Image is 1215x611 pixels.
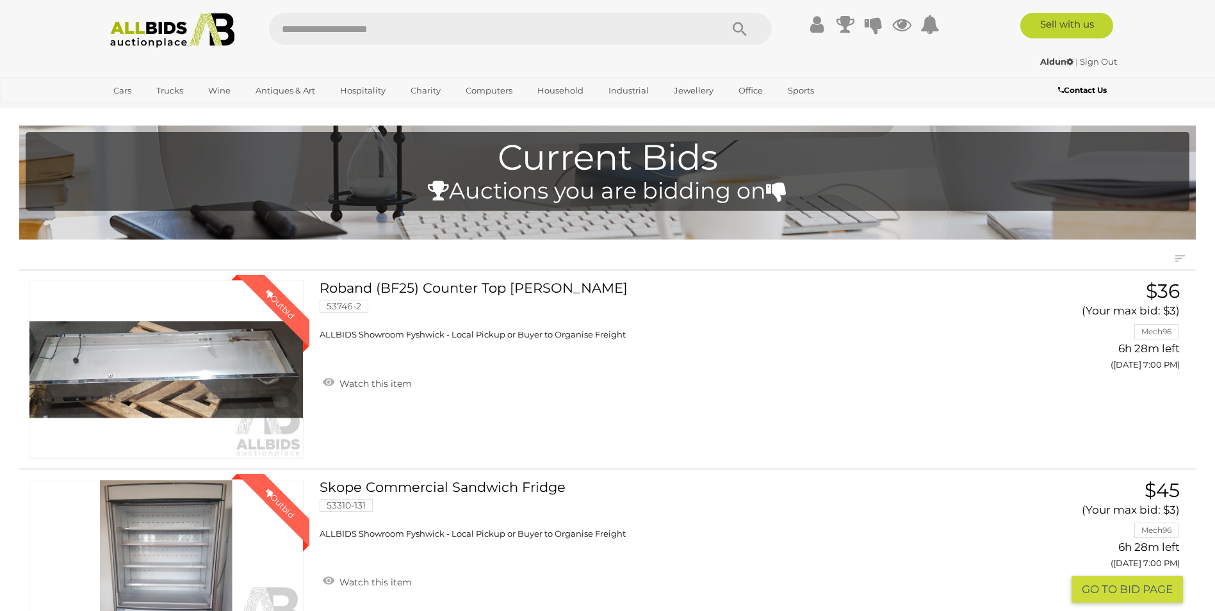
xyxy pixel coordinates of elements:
[29,281,304,458] a: Outbid
[779,80,822,101] a: Sports
[529,80,592,101] a: Household
[1145,478,1180,502] span: $45
[105,101,213,122] a: [GEOGRAPHIC_DATA]
[336,378,412,389] span: Watch this item
[600,80,657,101] a: Industrial
[665,80,722,101] a: Jewellery
[320,571,415,591] a: Watch this item
[1040,56,1073,67] strong: Aldun
[457,80,521,101] a: Computers
[329,480,990,540] a: Skope Commercial Sandwich Fridge 53310-131 ALLBIDS Showroom Fyshwick - Local Pickup or Buyer to O...
[105,80,140,101] a: Cars
[708,13,772,45] button: Search
[1075,56,1078,67] span: |
[250,474,309,533] div: Outbid
[1009,281,1183,377] a: $36 (Your max bid: $3) Mech96 6h 28m left ([DATE] 7:00 PM)
[32,138,1183,177] h1: Current Bids
[148,80,192,101] a: Trucks
[320,373,415,392] a: Watch this item
[1058,85,1107,95] b: Contact Us
[336,576,412,588] span: Watch this item
[1072,576,1183,603] button: GO TO BID PAGE
[1040,56,1075,67] a: Aldun
[1080,56,1117,67] a: Sign Out
[332,80,394,101] a: Hospitality
[1058,83,1110,97] a: Contact Us
[1020,13,1113,38] a: Sell with us
[247,80,323,101] a: Antiques & Art
[200,80,239,101] a: Wine
[329,281,990,341] a: Roband (BF25) Counter Top [PERSON_NAME] 53746-2 ALLBIDS Showroom Fyshwick - Local Pickup or Buyer...
[402,80,449,101] a: Charity
[103,13,242,48] img: Allbids.com.au
[1146,279,1180,303] span: $36
[250,275,309,334] div: Outbid
[32,179,1183,204] h4: Auctions you are bidding on
[1009,480,1183,603] a: $45 (Your max bid: $3) Mech96 6h 28m left ([DATE] 7:00 PM) GO TO BID PAGE
[730,80,771,101] a: Office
